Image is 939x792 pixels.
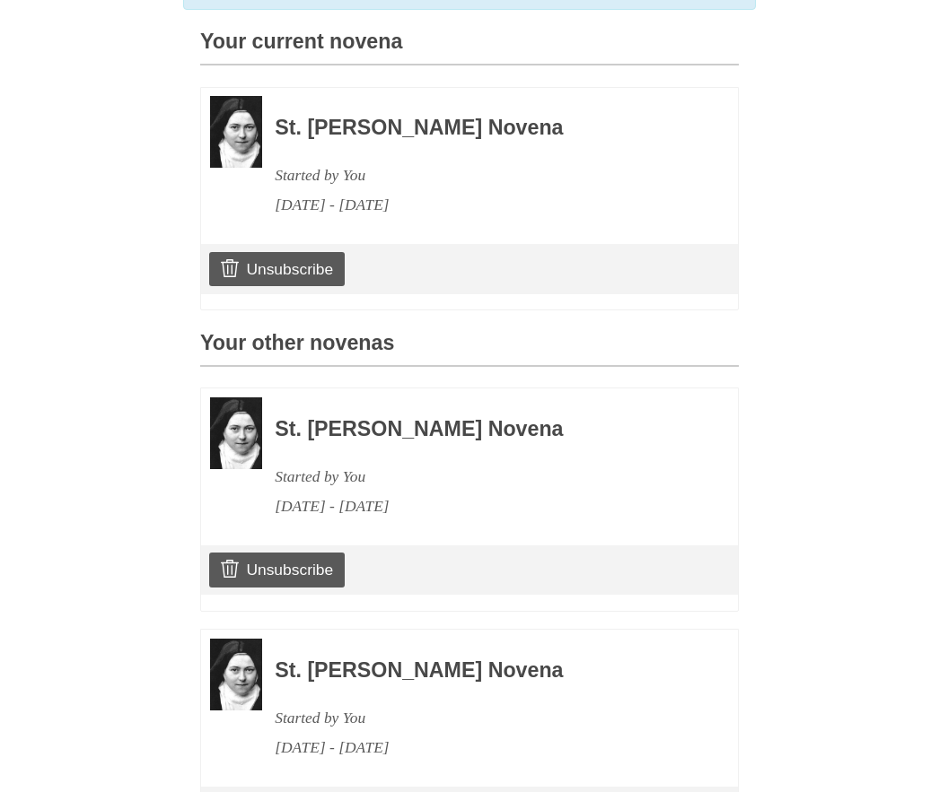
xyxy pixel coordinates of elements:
[275,191,689,221] div: [DATE] - [DATE]
[275,492,689,522] div: [DATE] - [DATE]
[275,660,689,683] h3: St. [PERSON_NAME] Novena
[209,553,345,587] a: Unsubscribe
[200,333,739,368] h3: Your other novenas
[209,253,345,287] a: Unsubscribe
[275,704,689,734] div: Started by You
[210,398,262,470] img: Novena image
[200,31,739,66] h3: Your current novena
[275,463,689,492] div: Started by You
[275,161,689,191] div: Started by You
[275,734,689,763] div: [DATE] - [DATE]
[275,117,689,141] h3: St. [PERSON_NAME] Novena
[275,419,689,442] h3: St. [PERSON_NAME] Novena
[210,640,262,711] img: Novena image
[210,97,262,169] img: Novena image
